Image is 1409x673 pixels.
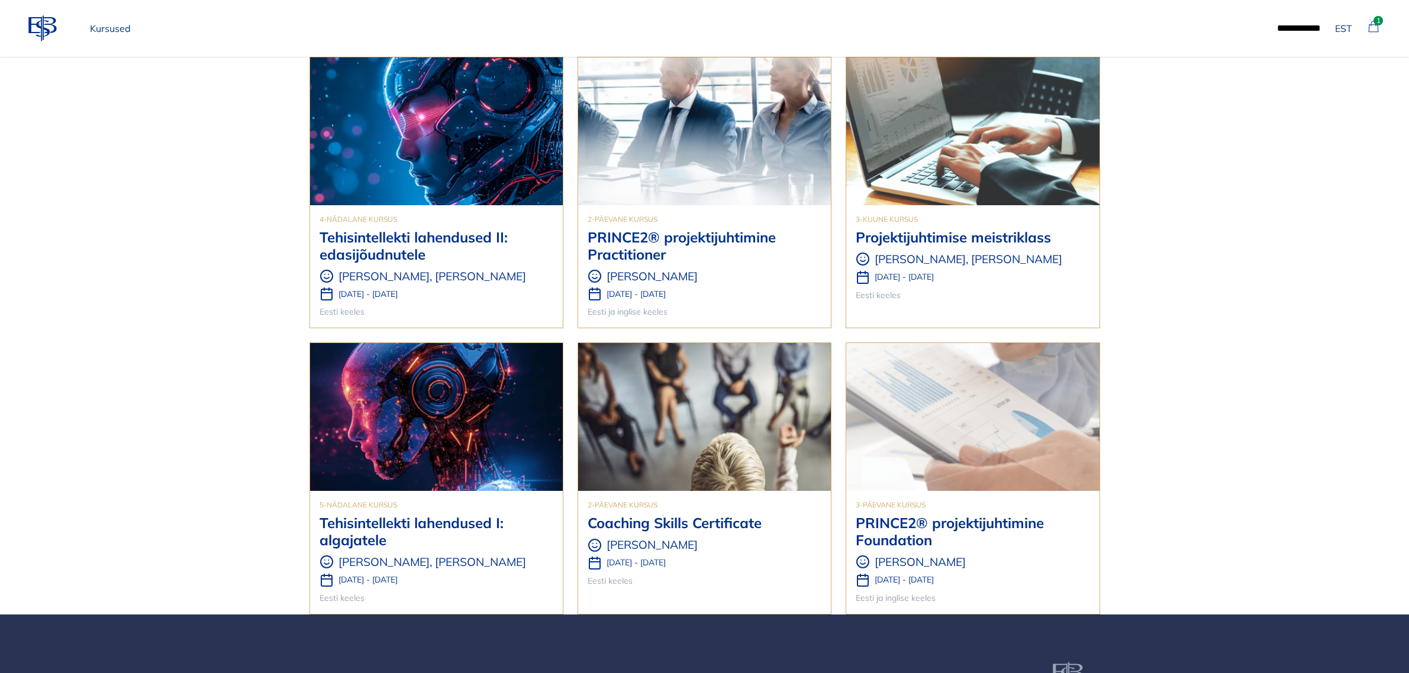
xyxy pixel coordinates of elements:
[875,271,934,283] p: [DATE] - [DATE]
[338,554,526,571] p: [PERSON_NAME], [PERSON_NAME]
[588,575,821,587] p: Eesti keeles
[588,500,821,510] p: 2-päevane kursus
[875,574,934,586] p: [DATE] - [DATE]
[846,57,1099,205] img: Projektijuhtimise meistriklass
[578,57,831,328] a: PRINCE2® projektijuhtimine Practitioner2-päevane kursusPRINCE2® projektijuhtimine Practitioner[PE...
[588,306,821,318] p: Eesti ja inglise keeles
[578,57,831,205] img: PRINCE2® projektijuhtimine Practitioner
[846,57,1100,328] a: Projektijuhtimise meistriklass3-kuune kursusProjektijuhtimise meistriklass[PERSON_NAME], [PERSON_...
[588,515,821,532] h3: Coaching Skills Certificate
[578,343,831,491] img: Coaching Skills Certificate
[1373,16,1383,25] small: 1
[320,229,553,263] h3: Tehisintellekti lahendused II: edasijõudnutele
[875,251,1062,268] p: [PERSON_NAME], [PERSON_NAME]
[310,343,563,491] img: Tehisintellekti lahendused I: algajatele
[607,556,666,569] p: [DATE] - [DATE]
[856,515,1089,549] h3: PRINCE2® projektijuhtimine Foundation
[856,592,1089,604] p: Eesti ja inglise keeles
[310,57,563,205] img: Tehisintellekti lahendused II: edasijõudnutele
[607,536,698,554] p: [PERSON_NAME]
[856,500,1089,510] p: 3-päevane kursus
[320,215,553,224] p: 4-nädalane kursus
[846,342,1100,614] a: PRINCE2® projektijuhtimine Foundation3-päevane kursusPRINCE2® projektijuhtimine Foundation[PERSON...
[1366,17,1381,35] a: 1
[588,229,821,263] h3: PRINCE2® projektijuhtimine Practitioner
[320,500,553,510] p: 5-nädalane kursus
[320,515,553,549] h3: Tehisintellekti lahendused I: algajatele
[338,288,398,300] p: [DATE] - [DATE]
[338,268,526,285] p: [PERSON_NAME], [PERSON_NAME]
[846,343,1099,491] img: PRINCE2® projektijuhtimine Foundation
[1330,17,1357,40] button: EST
[85,17,136,40] a: Kursused
[856,229,1089,246] h3: Projektijuhtimise meistriklass
[578,342,831,614] a: Coaching Skills Certificate2-päevane kursusCoaching Skills Certificate[PERSON_NAME][DATE] - [DATE...
[856,289,1089,302] p: Eesti keeles
[875,554,966,571] p: [PERSON_NAME]
[309,57,563,328] a: Tehisintellekti lahendused II: edasijõudnutele4-nädalane kursusTehisintellekti lahendused II: eda...
[856,215,1089,224] p: 3-kuune kursus
[588,215,821,224] p: 2-päevane kursus
[320,592,553,604] p: Eesti keeles
[338,574,398,586] p: [DATE] - [DATE]
[607,288,666,300] p: [DATE] - [DATE]
[309,342,563,614] a: Tehisintellekti lahendused I: algajatele5-nädalane kursusTehisintellekti lahendused I: algajatele...
[320,306,553,318] p: Eesti keeles
[607,268,698,285] p: [PERSON_NAME]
